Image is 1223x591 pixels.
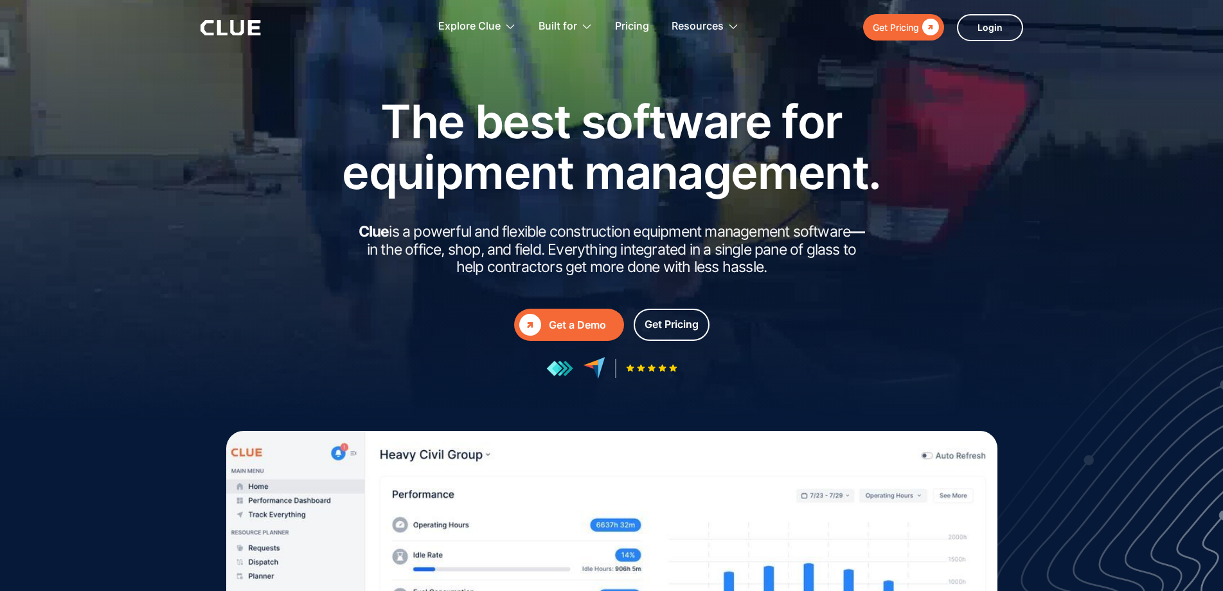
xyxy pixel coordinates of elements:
div: Built for [539,6,577,47]
a: Get Pricing [634,309,710,341]
div: Resources [672,6,739,47]
div: Explore Clue [438,6,501,47]
h1: The best software for equipment management. [323,96,901,197]
a: Login [957,14,1023,41]
div: Get Pricing [873,19,919,35]
h2: is a powerful and flexible construction equipment management software in the office, shop, and fi... [355,223,869,277]
div: Get a Demo [549,317,619,333]
div:  [919,19,939,35]
div: Resources [672,6,724,47]
img: reviews at getapp [546,360,573,377]
img: Five-star rating icon [626,364,677,372]
iframe: Chat Widget [1159,529,1223,591]
strong: — [850,223,864,241]
a: Pricing [615,6,649,47]
div: Explore Clue [438,6,516,47]
img: reviews at capterra [583,357,605,379]
div: Built for [539,6,593,47]
strong: Clue [359,223,389,241]
div: Get Pricing [645,316,699,332]
a: Get Pricing [863,14,944,41]
a: Get a Demo [514,309,624,341]
div:  [519,314,541,336]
